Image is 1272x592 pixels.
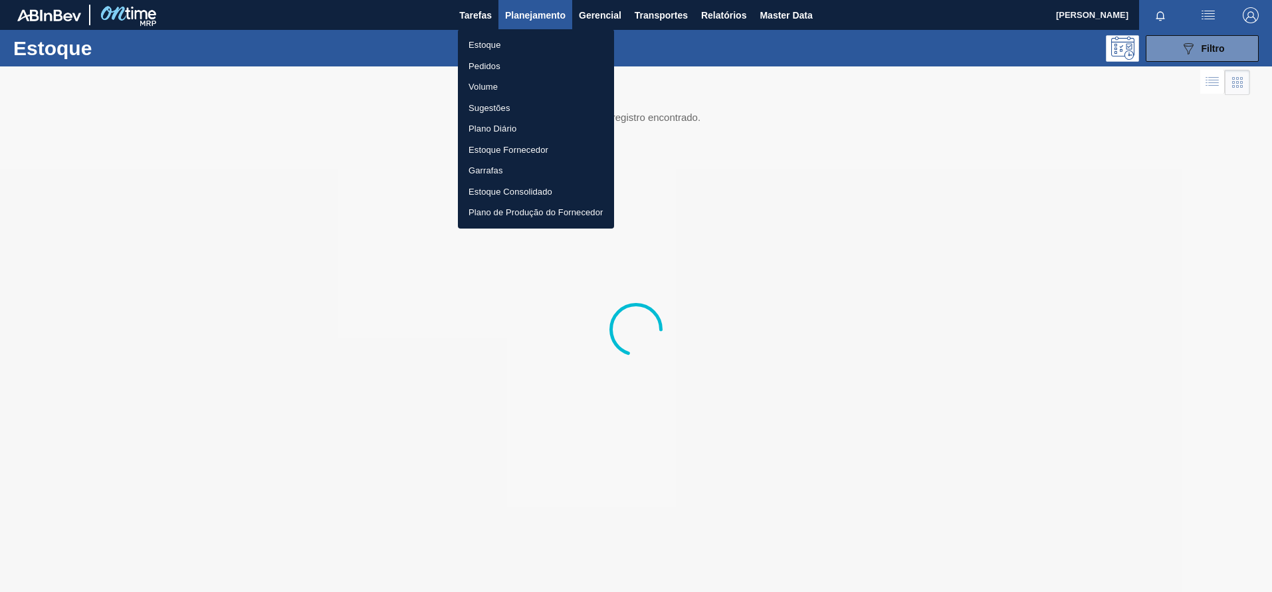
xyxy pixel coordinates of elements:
[458,76,614,98] a: Volume
[458,202,614,223] a: Plano de Produção do Fornecedor
[458,56,614,77] a: Pedidos
[458,118,614,140] a: Plano Diário
[458,98,614,119] a: Sugestões
[458,160,614,181] a: Garrafas
[458,35,614,56] a: Estoque
[458,181,614,203] a: Estoque Consolidado
[458,140,614,161] a: Estoque Fornecedor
